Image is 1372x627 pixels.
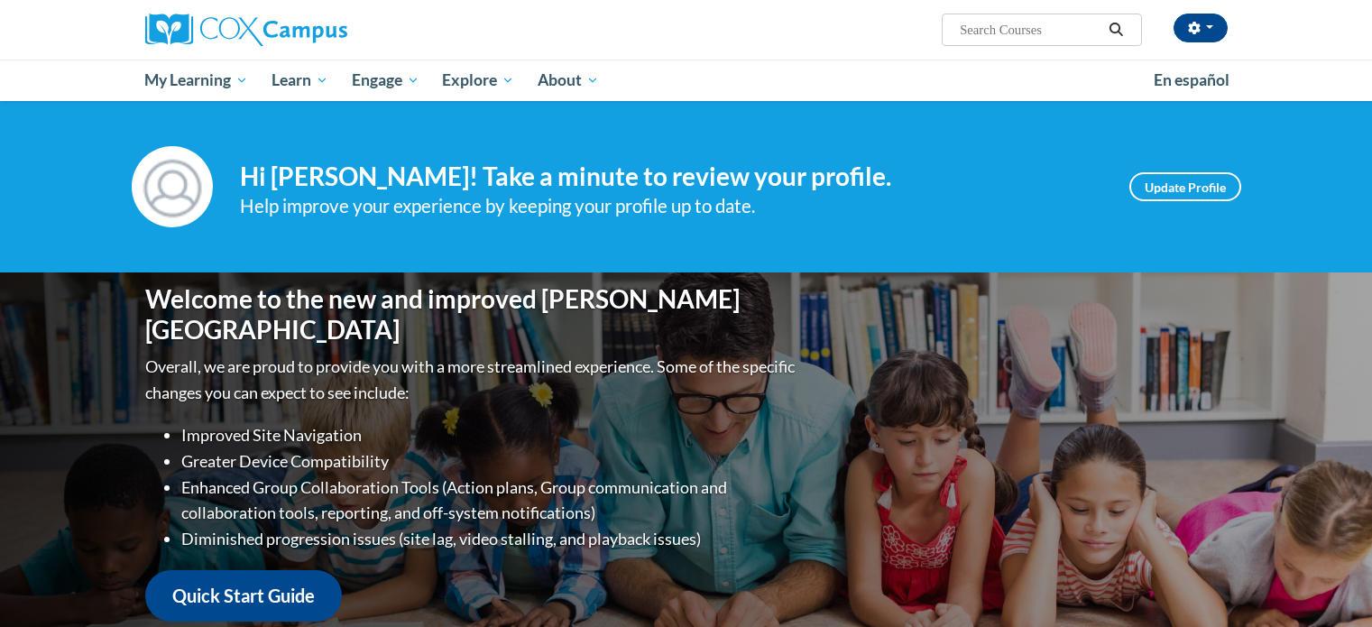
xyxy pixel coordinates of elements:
[1142,61,1241,99] a: En español
[526,60,611,101] a: About
[442,69,514,91] span: Explore
[145,14,488,46] a: Cox Campus
[145,354,799,406] p: Overall, we are proud to provide you with a more streamlined experience. Some of the specific cha...
[240,161,1102,192] h4: Hi [PERSON_NAME]! Take a minute to review your profile.
[1300,555,1358,613] iframe: Button to launch messaging window
[260,60,340,101] a: Learn
[1129,172,1241,201] a: Update Profile
[132,146,213,227] img: Profile Image
[134,60,261,101] a: My Learning
[145,14,347,46] img: Cox Campus
[340,60,431,101] a: Engage
[1174,14,1228,42] button: Account Settings
[145,284,799,345] h1: Welcome to the new and improved [PERSON_NAME][GEOGRAPHIC_DATA]
[181,526,799,552] li: Diminished progression issues (site lag, video stalling, and playback issues)
[181,475,799,527] li: Enhanced Group Collaboration Tools (Action plans, Group communication and collaboration tools, re...
[272,69,328,91] span: Learn
[181,448,799,475] li: Greater Device Compatibility
[430,60,526,101] a: Explore
[1102,19,1129,41] button: Search
[958,19,1102,41] input: Search Courses
[118,60,1255,101] div: Main menu
[352,69,419,91] span: Engage
[144,69,248,91] span: My Learning
[181,422,799,448] li: Improved Site Navigation
[145,570,342,622] a: Quick Start Guide
[538,69,599,91] span: About
[1154,70,1229,89] span: En español
[240,191,1102,221] div: Help improve your experience by keeping your profile up to date.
